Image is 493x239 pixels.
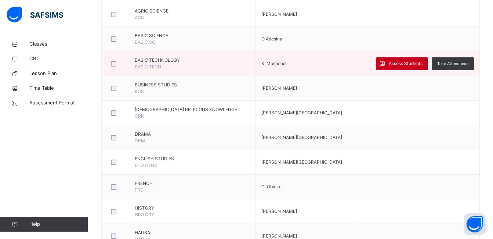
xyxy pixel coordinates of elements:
span: Help [29,221,88,228]
span: [PERSON_NAME] [261,11,297,17]
span: CRK [135,113,144,119]
span: FRE [135,187,143,193]
span: Classes [29,40,88,48]
span: [PERSON_NAME] [261,85,297,91]
span: ENG STUD [135,163,157,168]
span: BASIC SCIENCE [135,32,250,39]
button: Open asap [464,213,486,235]
span: [PERSON_NAME][GEOGRAPHIC_DATA] [261,110,342,115]
span: AGRIC SCIENCE [135,8,250,14]
span: Time Table [29,85,88,92]
span: [DEMOGRAPHIC_DATA] RELIGIOUS KNOWLEDGE [135,106,250,113]
span: K. Moshood [261,61,286,66]
span: BASIC TECHNOLOGY [135,57,250,64]
span: [PERSON_NAME] [261,208,297,214]
span: ENGLISH STUDIES [135,156,250,162]
span: [PERSON_NAME][GEOGRAPHIC_DATA] [261,159,342,165]
span: [PERSON_NAME] [261,233,297,239]
span: BUS [135,89,144,94]
span: [PERSON_NAME][GEOGRAPHIC_DATA] [261,135,342,140]
span: AGS [135,15,144,20]
span: C. Obieke [261,184,282,189]
span: CBT [29,55,88,63]
span: HISTORY [135,205,250,211]
span: Lesson Plan [29,70,88,77]
span: Take Attendance [437,61,468,67]
span: BASIC SCI [135,39,156,45]
span: DRM [135,138,145,143]
span: FRENCH [135,180,250,187]
span: O Adesina [261,36,282,42]
img: safsims [7,7,63,22]
span: BASIC TECH [135,64,161,69]
span: BUSINESS STUDIES [135,82,250,88]
span: Assessment Format [29,99,88,107]
span: DRAMA [135,131,250,138]
span: HISTORY [135,212,154,217]
span: Assess Students [389,60,423,67]
span: HAUSA [135,229,250,236]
